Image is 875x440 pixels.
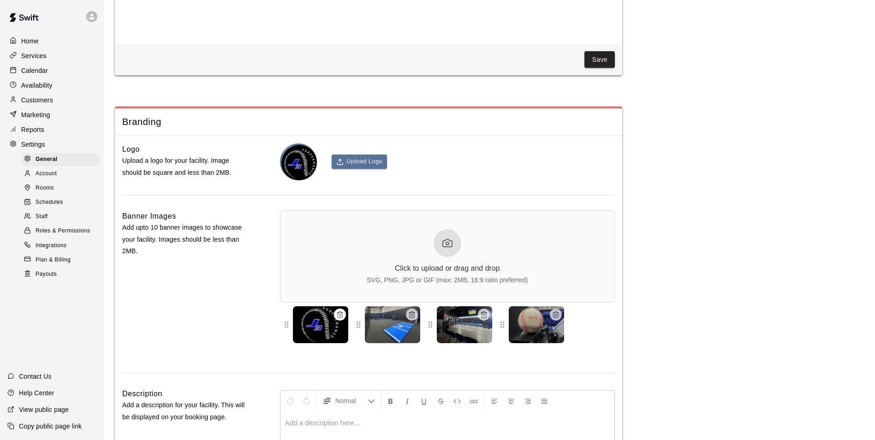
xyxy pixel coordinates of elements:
button: Center Align [503,392,519,409]
img: Banner 1 [293,306,348,343]
span: Rooms [36,184,54,193]
span: General [36,155,58,164]
div: Roles & Permissions [22,225,100,238]
button: Format Underline [416,392,432,409]
button: Format Bold [383,392,399,409]
p: Services [21,51,47,60]
a: Account [22,166,104,181]
a: Home [7,34,96,48]
p: Home [21,36,39,46]
a: Payouts [22,267,104,281]
p: View public page [19,405,69,414]
a: Services [7,49,96,63]
div: Rooms [22,182,100,195]
h6: Description [122,388,162,400]
span: Normal [335,396,368,405]
p: Upload a logo for your facility. Image should be square and less than 2MB. [122,155,250,178]
button: Insert Code [449,392,465,409]
button: Format Italics [399,392,415,409]
p: Reports [21,125,44,134]
button: Save [584,51,615,68]
span: Integrations [36,241,67,250]
a: Settings [7,137,96,151]
span: Schedules [36,198,63,207]
div: General [22,153,100,166]
button: Formatting Options [319,392,379,409]
a: Rooms [22,181,104,196]
p: Contact Us [19,372,52,381]
a: Roles & Permissions [22,224,104,238]
div: Payouts [22,268,100,281]
p: Customers [21,95,53,105]
span: Branding [122,116,615,128]
div: Click to upload or drag and drop [395,264,500,273]
a: Staff [22,210,104,224]
a: Customers [7,93,96,107]
span: Staff [36,212,48,221]
span: Roles & Permissions [36,226,90,236]
a: Integrations [22,238,104,253]
span: Plan & Billing [36,256,71,265]
img: Banner 3 [437,306,492,343]
div: Plan & Billing [22,254,100,267]
div: Account [22,167,100,180]
p: Add a description for your facility. This will be displayed on your booking page. [122,399,250,422]
a: Reports [7,123,96,137]
button: Format Strikethrough [433,392,448,409]
img: J3 Performance logo [281,145,317,180]
a: Plan & Billing [22,253,104,267]
span: Payouts [36,270,57,279]
h6: Banner Images [122,210,176,222]
div: Staff [22,210,100,223]
button: Upload Logo [332,155,387,169]
button: Undo [282,392,298,409]
button: Redo [299,392,315,409]
a: Marketing [7,108,96,122]
a: Availability [7,78,96,92]
p: Add upto 10 banner images to showcase your facility. Images should be less than 2MB. [122,222,250,257]
p: Calendar [21,66,48,75]
div: Schedules [22,196,100,209]
a: Calendar [7,64,96,77]
p: Settings [21,140,45,149]
div: SVG, PNG, JPG or GIF (max: 2MB, 16:9 ratio preferred) [367,276,528,284]
div: Integrations [22,239,100,252]
p: Marketing [21,110,50,119]
a: Schedules [22,196,104,210]
p: Copy public page link [19,422,82,431]
button: Right Align [520,392,536,409]
button: Left Align [487,392,502,409]
img: Banner 2 [365,306,420,343]
button: Justify Align [536,392,552,409]
h6: Logo [122,143,140,155]
button: Insert Link [466,392,482,409]
a: General [22,152,104,166]
img: Banner 4 [509,306,564,343]
span: Account [36,169,57,178]
p: Availability [21,81,53,90]
p: Help Center [19,388,54,398]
